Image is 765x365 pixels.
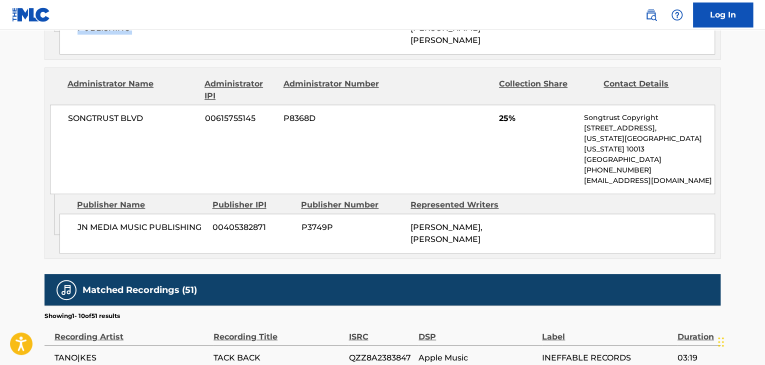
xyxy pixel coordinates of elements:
[44,311,120,320] p: Showing 1 - 10 of 51 results
[584,133,714,154] p: [US_STATE][GEOGRAPHIC_DATA][US_STATE] 10013
[213,351,343,363] span: TACK BACK
[584,112,714,123] p: Songtrust Copyright
[82,284,197,295] h5: Matched Recordings (51)
[584,123,714,133] p: [STREET_ADDRESS],
[718,327,724,357] div: Drag
[603,78,700,102] div: Contact Details
[77,199,204,211] div: Publisher Name
[77,221,205,233] span: JN MEDIA MUSIC PUBLISHING
[67,78,197,102] div: Administrator Name
[667,5,687,25] div: Help
[283,112,380,124] span: P8368D
[410,222,482,244] span: [PERSON_NAME], [PERSON_NAME]
[12,7,50,22] img: MLC Logo
[212,199,293,211] div: Publisher IPI
[213,320,343,342] div: Recording Title
[693,2,753,27] a: Log In
[418,351,537,363] span: Apple Music
[205,112,276,124] span: 00615755145
[60,284,72,296] img: Matched Recordings
[542,351,672,363] span: INEFFABLE RECORDS
[671,9,683,21] img: help
[499,112,576,124] span: 25%
[418,320,537,342] div: DSP
[68,112,197,124] span: SONGTRUST BLVD
[410,199,512,211] div: Represented Writers
[499,78,596,102] div: Collection Share
[54,320,208,342] div: Recording Artist
[54,351,208,363] span: TANO|KES
[645,9,657,21] img: search
[348,351,413,363] span: QZZ8A2383847
[348,320,413,342] div: ISRC
[301,199,403,211] div: Publisher Number
[542,320,672,342] div: Label
[212,221,293,233] span: 00405382871
[584,154,714,165] p: [GEOGRAPHIC_DATA]
[584,165,714,175] p: [PHONE_NUMBER]
[283,78,380,102] div: Administrator Number
[641,5,661,25] a: Public Search
[677,351,715,363] span: 03:19
[715,317,765,365] iframe: Chat Widget
[301,221,403,233] span: P3749P
[584,175,714,186] p: [EMAIL_ADDRESS][DOMAIN_NAME]
[204,78,275,102] div: Administrator IPI
[677,320,715,342] div: Duration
